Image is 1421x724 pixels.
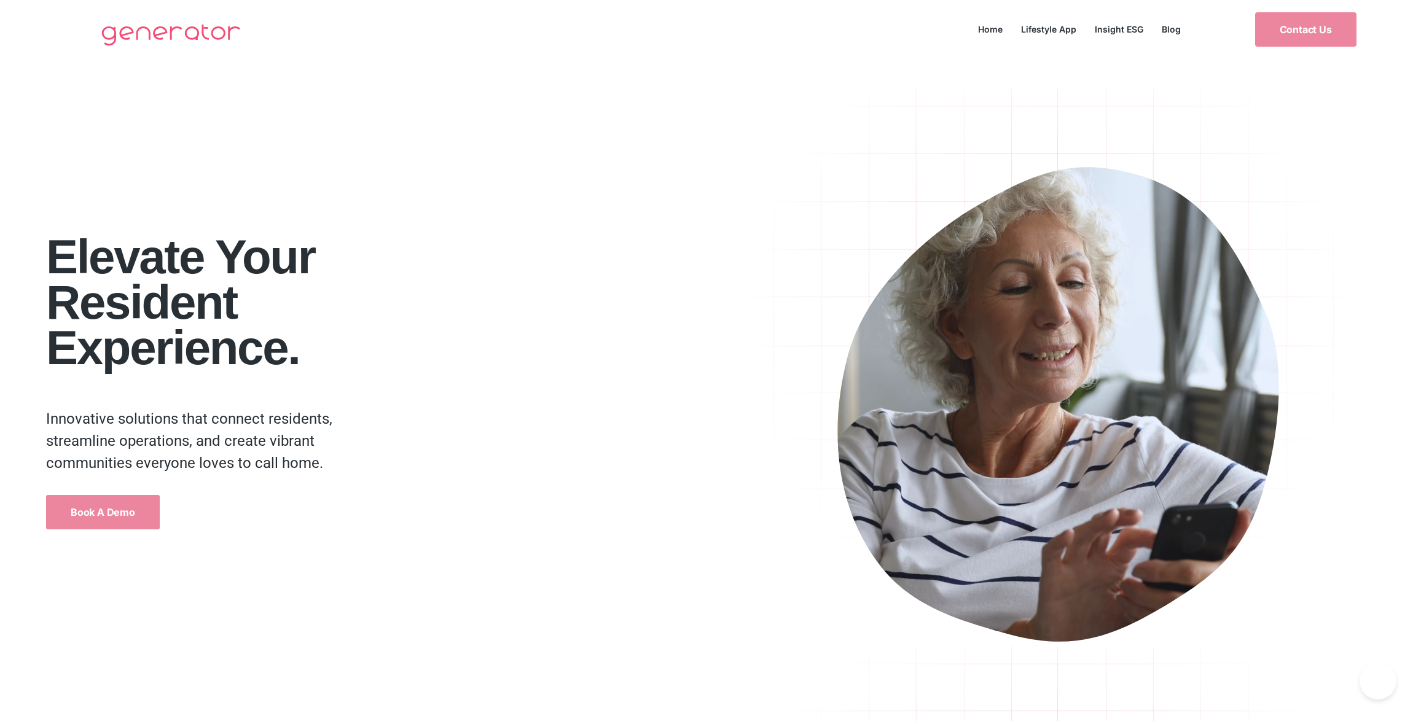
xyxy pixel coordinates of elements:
a: Contact Us [1255,12,1356,47]
a: Insight ESG [1086,21,1153,37]
h1: Elevate your Resident Experience. [46,234,730,370]
span: Contact Us [1280,25,1332,34]
a: Lifestyle App [1012,21,1086,37]
span: Book a Demo [71,507,135,517]
iframe: Toggle Customer Support [1360,663,1396,699]
a: Home [969,21,1012,37]
nav: Menu [969,21,1190,37]
a: Book a Demo [46,495,160,529]
a: Blog [1153,21,1190,37]
p: Innovative solutions that connect residents, streamline operations, and create vibrant communitie... [46,408,334,474]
